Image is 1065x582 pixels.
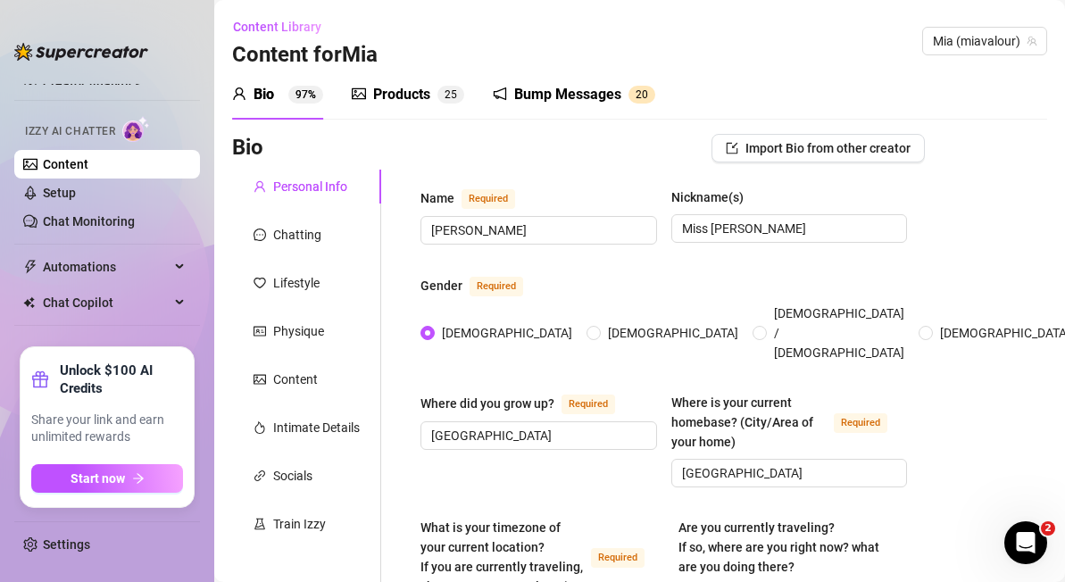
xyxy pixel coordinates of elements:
[31,370,49,388] span: gift
[254,470,266,482] span: link
[636,88,642,101] span: 2
[420,276,462,295] div: Gender
[43,214,135,229] a: Chat Monitoring
[60,362,183,397] strong: Unlock $100 AI Credits
[445,88,451,101] span: 2
[933,28,1036,54] span: Mia (miavalour)
[43,253,170,281] span: Automations
[420,275,543,296] label: Gender
[591,548,645,568] span: Required
[437,86,464,104] sup: 25
[23,260,37,274] span: thunderbolt
[232,41,378,70] h3: Content for Mia
[43,85,130,99] a: Team Analytics
[470,277,523,296] span: Required
[273,321,324,341] div: Physique
[273,273,320,293] div: Lifestyle
[628,86,655,104] sup: 20
[767,303,911,362] span: [DEMOGRAPHIC_DATA] / [DEMOGRAPHIC_DATA]
[671,187,744,207] div: Nickname(s)
[43,157,88,171] a: Content
[273,514,326,534] div: Train Izzy
[233,20,321,34] span: Content Library
[451,88,457,101] span: 5
[1004,521,1047,564] iframe: Intercom live chat
[23,296,35,309] img: Chat Copilot
[43,70,186,98] a: Creator Analytics
[435,323,579,343] span: [DEMOGRAPHIC_DATA]
[43,70,77,84] a: Home
[254,421,266,434] span: fire
[671,393,908,452] label: Where is your current homebase? (City/Area of your home)
[43,327,163,341] a: Discover Viral Videos
[254,518,266,530] span: experiment
[682,219,894,238] input: Nickname(s)
[25,123,115,140] span: Izzy AI Chatter
[420,187,535,209] label: Name
[462,189,515,209] span: Required
[642,88,648,101] span: 0
[43,186,76,200] a: Setup
[232,134,263,162] h3: Bio
[420,188,454,208] div: Name
[232,12,336,41] button: Content Library
[562,395,615,414] span: Required
[745,141,911,155] span: Import Bio from other creator
[254,229,266,241] span: message
[420,393,635,414] label: Where did you grow up?
[431,220,643,240] input: Name
[1027,36,1037,46] span: team
[254,325,266,337] span: idcard
[1041,521,1055,536] span: 2
[31,412,183,446] span: Share your link and earn unlimited rewards
[493,87,507,101] span: notification
[254,84,274,105] div: Bio
[288,86,323,104] sup: 97%
[273,370,318,389] div: Content
[254,373,266,386] span: picture
[273,225,321,245] div: Chatting
[682,463,894,483] input: Where is your current homebase? (City/Area of your home)
[31,464,183,493] button: Start nowarrow-right
[14,43,148,61] img: logo-BBDzfeDw.svg
[834,413,887,433] span: Required
[232,87,246,101] span: user
[43,537,90,552] a: Settings
[373,84,430,105] div: Products
[601,323,745,343] span: [DEMOGRAPHIC_DATA]
[420,394,554,413] div: Where did you grow up?
[671,393,828,452] div: Where is your current homebase? (City/Area of your home)
[726,142,738,154] span: import
[273,418,360,437] div: Intimate Details
[711,134,925,162] button: Import Bio from other creator
[678,520,879,574] span: Are you currently traveling? If so, where are you right now? what are you doing there?
[671,187,756,207] label: Nickname(s)
[43,288,170,317] span: Chat Copilot
[431,426,643,445] input: Where did you grow up?
[514,84,621,105] div: Bump Messages
[71,471,125,486] span: Start now
[254,277,266,289] span: heart
[254,180,266,193] span: user
[122,116,150,142] img: AI Chatter
[273,177,347,196] div: Personal Info
[132,472,145,485] span: arrow-right
[273,466,312,486] div: Socials
[352,87,366,101] span: picture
